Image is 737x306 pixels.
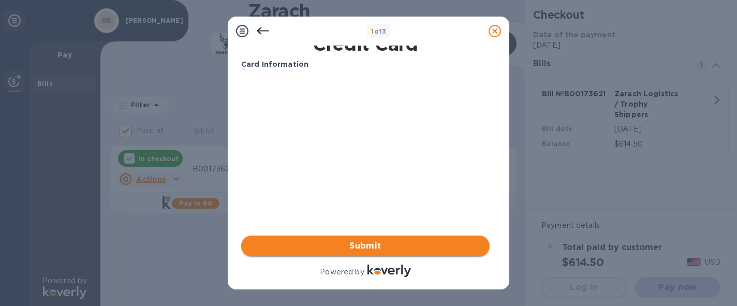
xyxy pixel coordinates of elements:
[249,240,481,252] span: Submit
[371,27,374,35] span: 1
[371,27,387,35] b: of 3
[320,267,364,278] p: Powered by
[241,60,308,68] b: Card Information
[237,33,494,55] h1: Credit Card
[241,236,490,256] button: Submit
[367,265,411,277] img: Logo
[241,78,490,234] iframe: Your browser does not support iframes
